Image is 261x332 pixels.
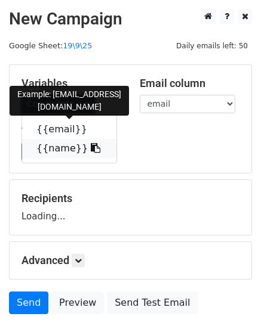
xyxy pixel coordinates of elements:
[51,291,104,314] a: Preview
[22,120,116,139] a: {{email}}
[9,291,48,314] a: Send
[22,192,239,205] h5: Recipients
[10,86,129,116] div: Example: [EMAIL_ADDRESS][DOMAIN_NAME]
[172,39,252,52] span: Daily emails left: 50
[22,192,239,223] div: Loading...
[22,77,122,90] h5: Variables
[107,291,198,314] a: Send Test Email
[9,41,92,50] small: Google Sheet:
[140,77,240,90] h5: Email column
[9,9,252,29] h2: New Campaign
[22,139,116,158] a: {{name}}
[63,41,92,50] a: 19\9\25
[22,254,239,267] h5: Advanced
[172,41,252,50] a: Daily emails left: 50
